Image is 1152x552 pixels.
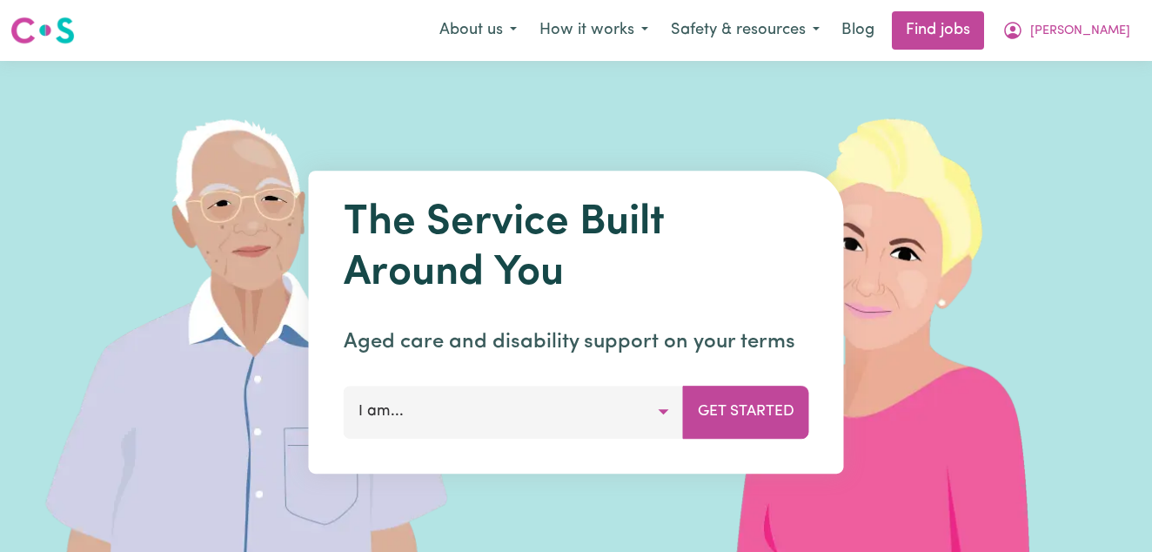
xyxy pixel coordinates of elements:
[10,15,75,46] img: Careseekers logo
[1030,22,1130,41] span: [PERSON_NAME]
[892,11,984,50] a: Find jobs
[831,11,885,50] a: Blog
[344,326,809,358] p: Aged care and disability support on your terms
[991,12,1142,49] button: My Account
[660,12,831,49] button: Safety & resources
[10,10,75,50] a: Careseekers logo
[344,386,684,438] button: I am...
[683,386,809,438] button: Get Started
[344,199,809,299] h1: The Service Built Around You
[428,12,528,49] button: About us
[528,12,660,49] button: How it works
